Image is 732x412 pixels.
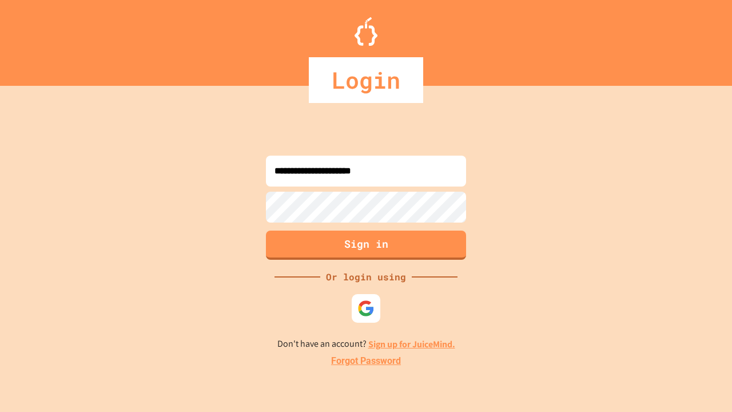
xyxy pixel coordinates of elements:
div: Or login using [320,270,412,284]
button: Sign in [266,231,466,260]
p: Don't have an account? [277,337,455,351]
a: Forgot Password [331,354,401,368]
a: Sign up for JuiceMind. [368,338,455,350]
img: google-icon.svg [357,300,375,317]
div: Login [309,57,423,103]
img: Logo.svg [355,17,377,46]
